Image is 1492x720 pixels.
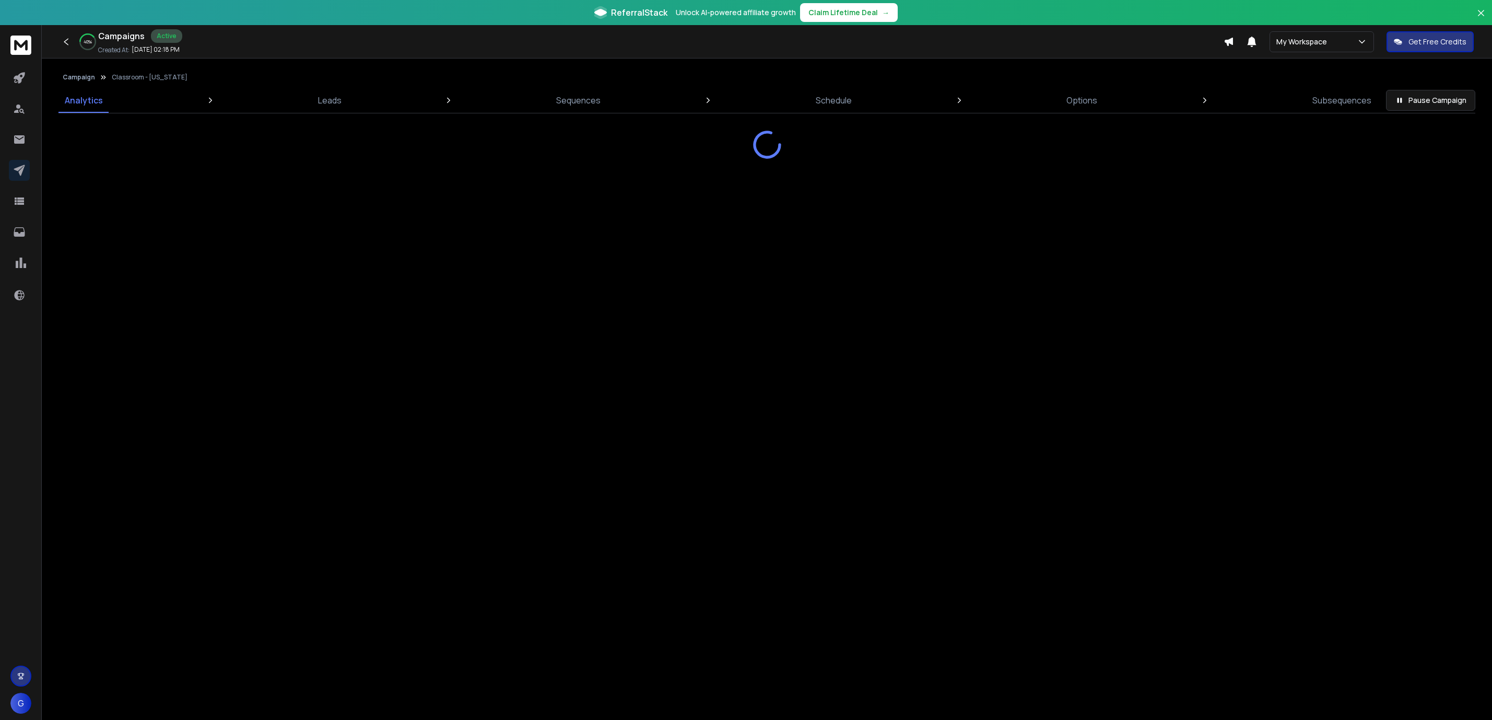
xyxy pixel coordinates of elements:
[816,94,852,107] p: Schedule
[556,94,601,107] p: Sequences
[151,29,182,43] div: Active
[882,7,889,18] span: →
[84,39,92,45] p: 40 %
[1387,31,1474,52] button: Get Free Credits
[676,7,796,18] p: Unlock AI-powered affiliate growth
[800,3,898,22] button: Claim Lifetime Deal→
[1306,88,1378,113] a: Subsequences
[58,88,109,113] a: Analytics
[809,88,858,113] a: Schedule
[10,693,31,714] button: G
[318,94,342,107] p: Leads
[611,6,667,19] span: ReferralStack
[550,88,607,113] a: Sequences
[1474,6,1488,31] button: Close banner
[98,46,130,54] p: Created At:
[65,94,103,107] p: Analytics
[132,45,180,54] p: [DATE] 02:18 PM
[98,30,145,42] h1: Campaigns
[1060,88,1103,113] a: Options
[1408,37,1466,47] p: Get Free Credits
[1276,37,1331,47] p: My Workspace
[112,73,187,82] p: Classroom - [US_STATE]
[312,88,348,113] a: Leads
[63,73,95,82] button: Campaign
[1066,94,1097,107] p: Options
[1312,94,1371,107] p: Subsequences
[1386,90,1475,111] button: Pause Campaign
